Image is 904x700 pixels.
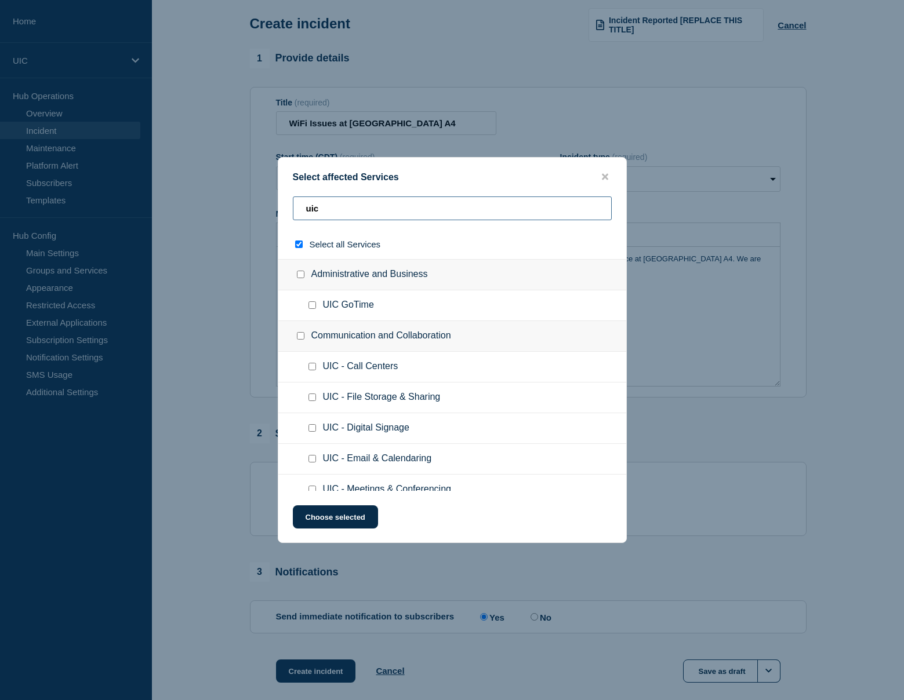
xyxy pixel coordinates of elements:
[308,455,316,462] input: UIC - Email & Calendaring checkbox
[297,271,304,278] input: Administrative and Business checkbox
[297,332,304,340] input: Communication and Collaboration checkbox
[308,486,316,493] input: UIC - Meetings & Conferencing checkbox
[278,259,626,290] div: Administrative and Business
[323,361,398,373] span: UIC - Call Centers
[308,393,316,401] input: UIC - File Storage & Sharing checkbox
[293,196,612,220] input: Search
[323,300,374,311] span: UIC GoTime
[323,484,451,495] span: UIC - Meetings & Conferencing
[323,453,432,465] span: UIC - Email & Calendaring
[308,301,316,309] input: UIC GoTime checkbox
[323,392,441,403] span: UIC - File Storage & Sharing
[278,321,626,352] div: Communication and Collaboration
[598,172,612,183] button: close button
[308,363,316,370] input: UIC - Call Centers checkbox
[278,172,626,183] div: Select affected Services
[323,422,409,434] span: UIC - Digital Signage
[295,240,303,248] input: select all checkbox
[308,424,316,432] input: UIC - Digital Signage checkbox
[293,505,378,528] button: Choose selected
[310,239,381,249] span: Select all Services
